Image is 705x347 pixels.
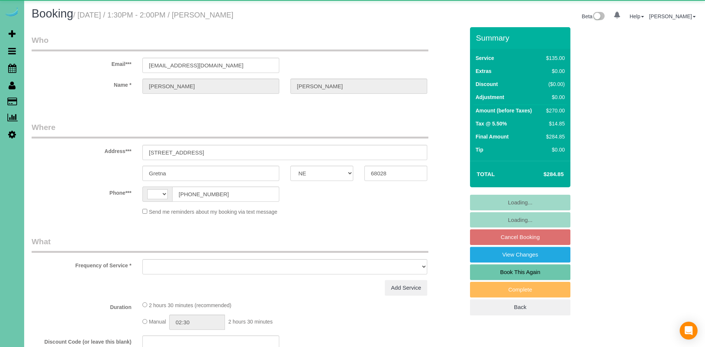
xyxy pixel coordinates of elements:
[149,319,166,325] span: Manual
[476,34,567,42] h3: Summary
[26,79,137,89] label: Name *
[477,171,495,177] strong: Total
[32,236,428,253] legend: What
[476,133,509,140] label: Final Amount
[476,146,483,153] label: Tip
[543,54,565,62] div: $135.00
[649,13,696,19] a: [PERSON_NAME]
[476,54,494,62] label: Service
[73,11,234,19] small: / [DATE] / 1:30PM - 2:00PM / [PERSON_NAME]
[582,13,605,19] a: Beta
[543,146,565,153] div: $0.00
[543,120,565,127] div: $14.85
[680,322,698,340] div: Open Intercom Messenger
[470,299,570,315] a: Back
[476,80,498,88] label: Discount
[592,12,605,22] img: New interface
[32,7,73,20] span: Booking
[476,93,504,101] label: Adjustment
[26,301,137,311] label: Duration
[4,7,19,18] img: Automaid Logo
[476,67,492,75] label: Extras
[26,259,137,269] label: Frequency of Service *
[470,264,570,280] a: Book This Again
[470,247,570,262] a: View Changes
[630,13,644,19] a: Help
[543,67,565,75] div: $0.00
[476,120,507,127] label: Tax @ 5.50%
[543,80,565,88] div: ($0.00)
[228,319,273,325] span: 2 hours 30 minutes
[543,107,565,114] div: $270.00
[32,35,428,51] legend: Who
[149,209,277,215] span: Send me reminders about my booking via text message
[385,280,428,296] a: Add Service
[521,171,564,178] h4: $284.85
[476,107,532,114] label: Amount (before Taxes)
[149,302,231,308] span: 2 hours 30 minutes (recommended)
[26,335,137,346] label: Discount Code (or leave this blank)
[32,122,428,139] legend: Where
[543,133,565,140] div: $284.85
[543,93,565,101] div: $0.00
